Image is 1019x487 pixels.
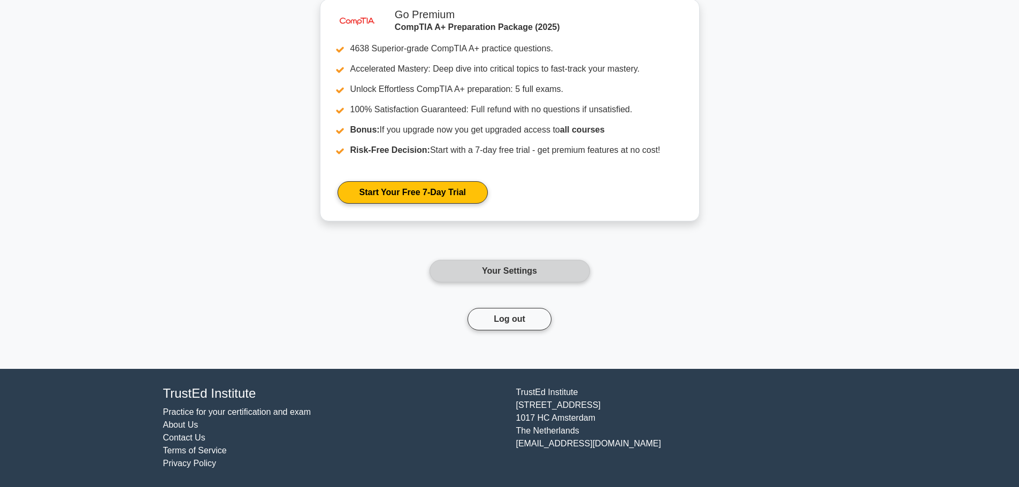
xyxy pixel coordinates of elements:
a: Contact Us [163,433,205,442]
h4: TrustEd Institute [163,386,503,401]
a: Terms of Service [163,446,227,455]
button: Log out [468,308,551,330]
div: TrustEd Institute [STREET_ADDRESS] 1017 HC Amsterdam The Netherlands [EMAIL_ADDRESS][DOMAIN_NAME] [510,386,863,470]
a: About Us [163,420,198,429]
a: Practice for your certification and exam [163,407,311,416]
a: Your Settings [430,260,590,282]
a: Privacy Policy [163,459,217,468]
a: Start Your Free 7-Day Trial [338,181,488,204]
